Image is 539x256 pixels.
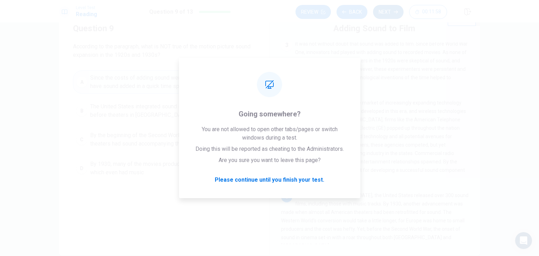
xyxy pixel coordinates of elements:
h4: Question 9 [73,23,255,34]
span: The United States integrated sound into most of their theaters before theaters in [GEOGRAPHIC_DAT... [90,102,252,119]
div: Open Intercom Messenger [515,232,532,249]
button: CBy the beginning of the Second World War, almost all Western theaters had sound accompanying the... [73,128,255,151]
div: B [76,105,87,116]
button: Next [373,5,404,19]
div: C [76,134,87,145]
button: BThe United States integrated sound into most of their theaters before theaters in [GEOGRAPHIC_DA... [73,99,255,122]
span: According to the paragraph, what is NOT true of the motion picture sound expansion in the 1920s a... [73,42,255,59]
span: At the end of the decade, in [DATE], the United States released over 300 sound films, including t... [281,193,468,249]
button: 00:11:58 [409,5,447,19]
div: 4 [281,99,292,110]
button: Back [337,5,367,19]
div: A [76,76,87,88]
span: Since the costs of adding sound were low, Europe was able to have sound added in a quick time span [90,74,252,90]
h1: Question 9 of 13 [149,8,193,16]
button: DBy 1930, many of the movies produced included sound some of which even had music [73,157,255,180]
div: 5 [281,191,292,202]
span: These inventions included the market of increasingly expanding technology outlets. The phone was ... [281,100,466,181]
span: By the beginning of the Second World War, almost all Western theaters had sound accompanying thei... [90,131,252,148]
div: D [76,163,87,174]
h4: Adding Sound to Film [333,23,415,34]
div: 3 [281,40,292,51]
span: 00:11:58 [422,9,441,15]
h1: Reading [76,10,97,19]
span: Level Test [76,5,97,10]
span: By 1930, many of the movies produced included sound some of which even had music [90,160,252,177]
button: ASince the costs of adding sound were low, Europe was able to have sound added in a quick time span [73,70,255,94]
button: Review [295,5,331,19]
